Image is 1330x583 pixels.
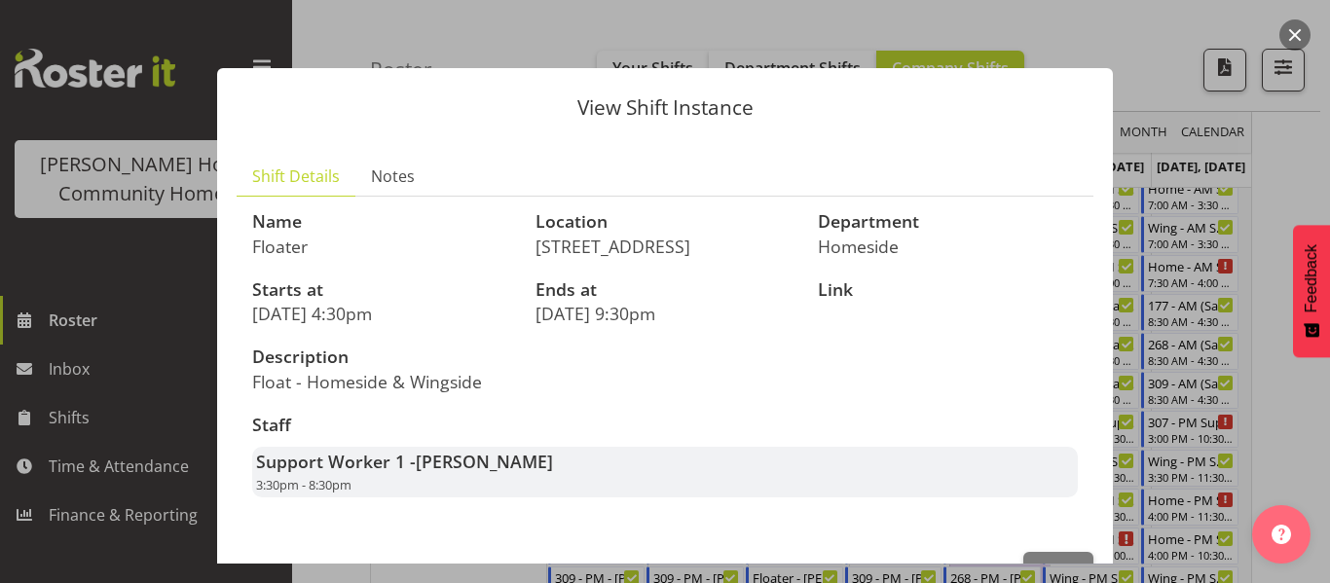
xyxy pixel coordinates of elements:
span: 3:30pm - 8:30pm [256,476,351,493]
h3: Description [252,347,653,367]
p: Floater [252,236,512,257]
button: Feedback - Show survey [1293,225,1330,357]
h3: Ends at [536,280,795,300]
span: Notes [371,164,415,188]
p: Float - Homeside & Wingside [252,371,653,392]
p: [DATE] 4:30pm [252,303,512,324]
h3: Staff [252,416,1078,435]
span: Shift Details [252,164,340,188]
span: [PERSON_NAME] [416,450,553,473]
h3: Location [536,212,795,232]
p: [STREET_ADDRESS] [536,236,795,257]
strong: Support Worker 1 - [256,450,553,473]
p: Homeside [818,236,1078,257]
p: View Shift Instance [237,97,1093,118]
p: [DATE] 9:30pm [536,303,795,324]
span: Feedback [1303,244,1320,312]
h3: Department [818,212,1078,232]
h3: Starts at [252,280,512,300]
h3: Link [818,280,1078,300]
h3: Name [252,212,512,232]
img: help-xxl-2.png [1272,525,1291,544]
